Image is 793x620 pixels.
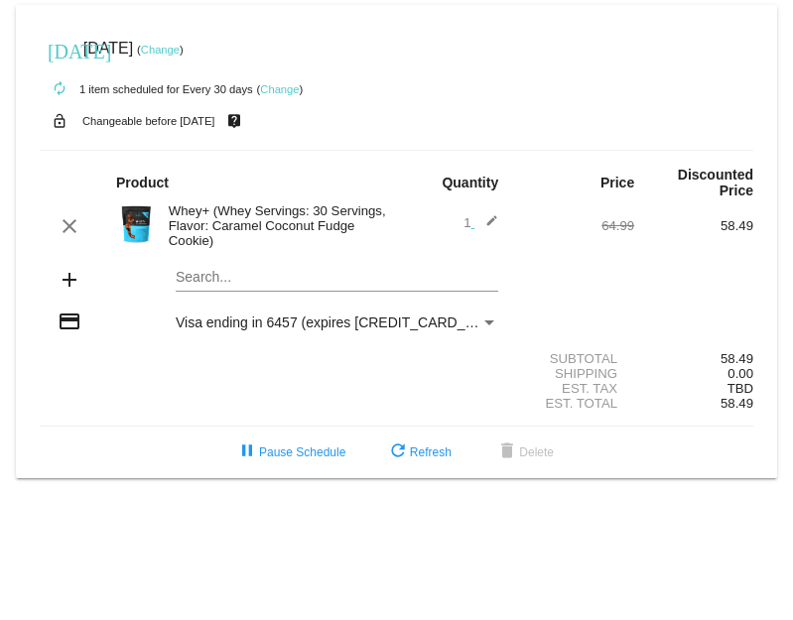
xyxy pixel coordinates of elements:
[634,351,753,366] div: 58.49
[137,44,184,56] small: ( )
[235,445,345,459] span: Pause Schedule
[600,175,634,190] strong: Price
[515,351,634,366] div: Subtotal
[370,434,467,470] button: Refresh
[176,270,498,286] input: Search...
[727,366,753,381] span: 0.00
[515,396,634,411] div: Est. Total
[82,115,215,127] small: Changeable before [DATE]
[58,268,81,292] mat-icon: add
[58,310,81,333] mat-icon: credit_card
[260,83,299,95] a: Change
[116,204,156,244] img: Image-1-Carousel-Whey-2lb-CCFC-1.png
[515,218,634,233] div: 64.99
[727,381,753,396] span: TBD
[634,218,753,233] div: 58.49
[235,440,259,464] mat-icon: pause
[721,396,753,411] span: 58.49
[48,108,71,134] mat-icon: lock_open
[222,108,246,134] mat-icon: live_help
[479,434,570,470] button: Delete
[58,214,81,238] mat-icon: clear
[495,445,554,459] span: Delete
[257,83,304,95] small: ( )
[176,314,508,330] span: Visa ending in 6457 (expires [CREDIT_CARD_DATA])
[48,77,71,101] mat-icon: autorenew
[678,167,753,198] strong: Discounted Price
[515,381,634,396] div: Est. Tax
[386,440,410,464] mat-icon: refresh
[386,445,452,459] span: Refresh
[48,38,71,62] mat-icon: [DATE]
[442,175,498,190] strong: Quantity
[495,440,519,464] mat-icon: delete
[176,314,498,330] mat-select: Payment Method
[116,175,169,190] strong: Product
[159,203,397,248] div: Whey+ (Whey Servings: 30 Servings, Flavor: Caramel Coconut Fudge Cookie)
[474,214,498,238] mat-icon: edit
[515,366,634,381] div: Shipping
[463,215,498,230] span: 1
[40,83,253,95] small: 1 item scheduled for Every 30 days
[141,44,180,56] a: Change
[219,434,361,470] button: Pause Schedule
